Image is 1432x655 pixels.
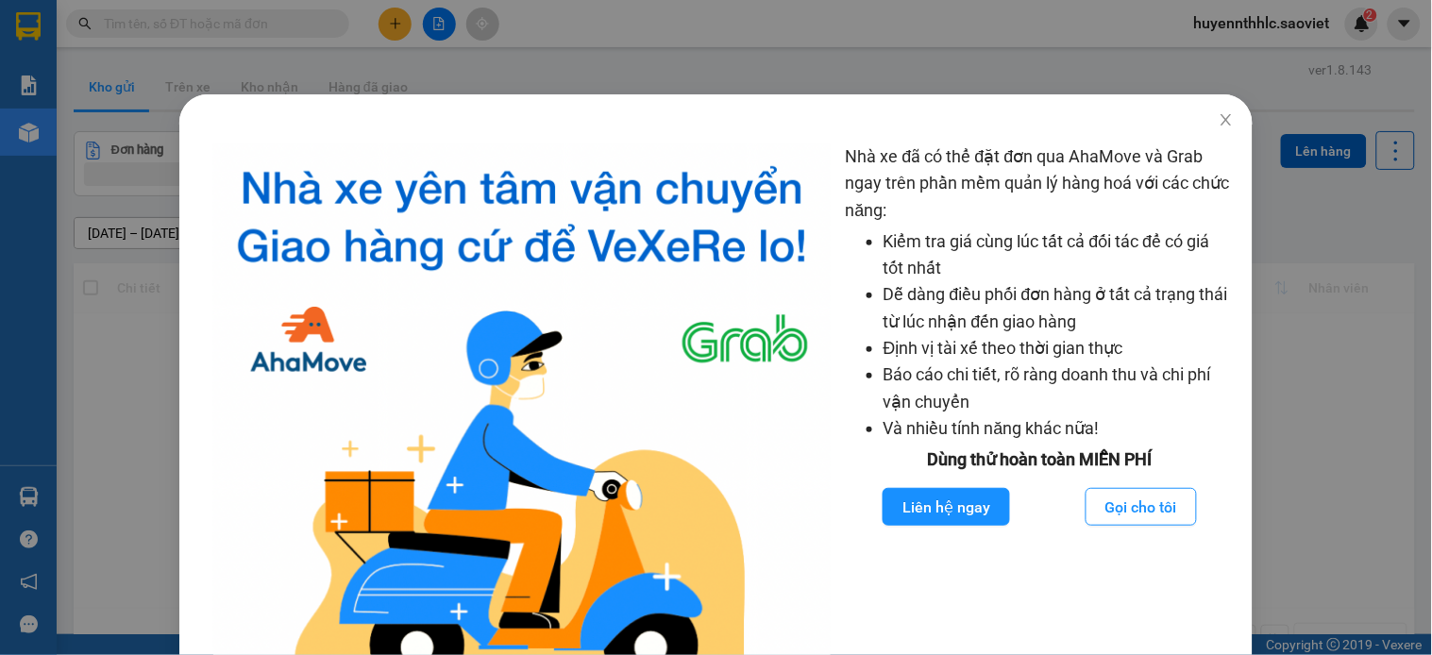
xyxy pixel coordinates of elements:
span: close [1219,112,1234,127]
span: Liên hệ ngay [902,495,990,519]
li: Báo cáo chi tiết, rõ ràng doanh thu và chi phí vận chuyển [884,361,1235,415]
li: Kiểm tra giá cùng lúc tất cả đối tác để có giá tốt nhất [884,228,1235,282]
button: Close [1200,94,1253,147]
li: Định vị tài xế theo thời gian thực [884,335,1235,361]
li: Và nhiều tính năng khác nữa! [884,415,1235,442]
button: Liên hệ ngay [883,488,1010,526]
span: Gọi cho tôi [1105,495,1177,519]
div: Dùng thử hoàn toàn MIỄN PHÍ [846,446,1235,473]
button: Gọi cho tôi [1086,488,1197,526]
li: Dễ dàng điều phối đơn hàng ở tất cả trạng thái từ lúc nhận đến giao hàng [884,281,1235,335]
